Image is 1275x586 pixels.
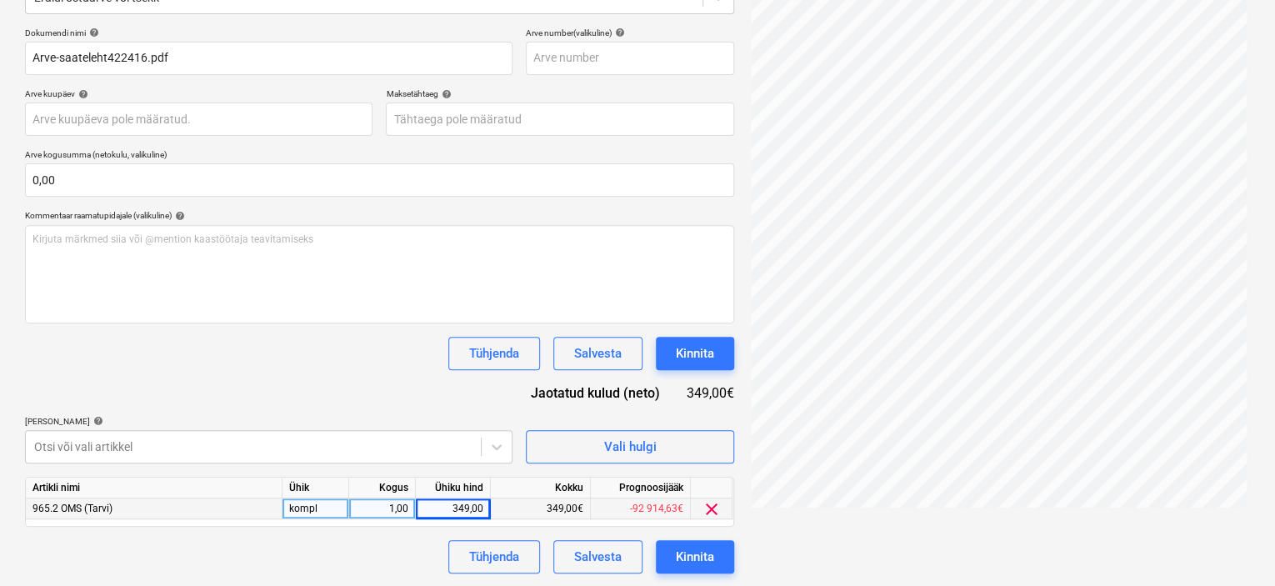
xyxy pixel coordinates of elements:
span: 965.2 OMS (Tarvi) [32,503,112,514]
div: Kinnita [676,546,714,568]
input: Arve kogusumma (netokulu, valikuline) [25,163,734,197]
div: Salvesta [574,546,622,568]
div: Arve kuupäev [25,88,372,99]
button: Tühjenda [448,337,540,370]
button: Kinnita [656,337,734,370]
span: help [172,211,185,221]
input: Arve kuupäeva pole määratud. [25,103,372,136]
div: Kokku [491,478,591,498]
input: Dokumendi nimi [25,42,512,75]
div: Ühik [282,478,349,498]
div: Artikli nimi [26,478,282,498]
div: Kogus [349,478,416,498]
div: [PERSON_NAME] [25,416,512,427]
button: Tühjenda [448,540,540,573]
span: help [75,89,88,99]
div: 1,00 [356,498,408,519]
div: 349,00€ [491,498,591,519]
div: Maksetähtaeg [386,88,733,99]
input: Arve number [526,42,734,75]
div: Prognoosijääk [591,478,691,498]
span: help [86,28,99,38]
button: Salvesta [553,337,642,370]
div: Arve number (valikuline) [526,28,734,38]
input: Tähtaega pole määratud [386,103,733,136]
div: Dokumendi nimi [25,28,512,38]
span: help [437,89,451,99]
div: 349,00€ [687,383,734,403]
button: Kinnita [656,540,734,573]
div: 349,00 [422,498,483,519]
div: kompl [282,498,349,519]
span: help [90,416,103,426]
div: Tühjenda [469,546,519,568]
button: Vali hulgi [526,430,734,463]
div: Kommentaar raamatupidajale (valikuline) [25,210,734,221]
div: Jaotatud kulud (neto) [517,383,687,403]
div: -92 914,63€ [591,498,691,519]
div: Tühjenda [469,343,519,364]
p: Arve kogusumma (netokulu, valikuline) [25,149,734,163]
div: Kinnita [676,343,714,364]
span: clear [702,499,722,519]
div: Ühiku hind [416,478,491,498]
div: Salvesta [574,343,622,364]
button: Salvesta [553,540,642,573]
div: Vali hulgi [603,436,656,458]
span: help [612,28,625,38]
iframe: Chat Widget [1192,506,1275,586]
